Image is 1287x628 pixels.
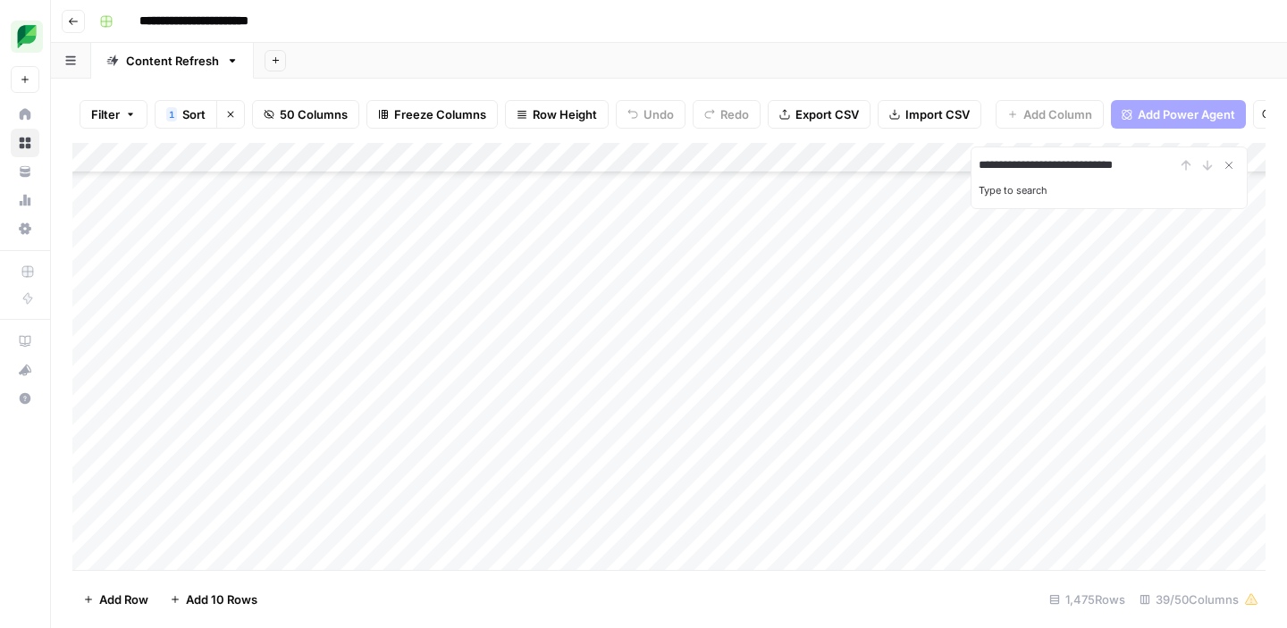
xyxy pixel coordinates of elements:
span: Sort [182,105,206,123]
button: Add 10 Rows [159,585,268,614]
button: Help + Support [11,384,39,413]
span: Undo [643,105,674,123]
button: Row Height [505,100,609,129]
button: 1Sort [155,100,216,129]
span: Add 10 Rows [186,590,257,608]
span: Export CSV [795,105,859,123]
a: Content Refresh [91,43,254,79]
button: Workspace: SproutSocial [11,14,39,59]
span: Filter [91,105,120,123]
button: What's new? [11,356,39,384]
span: Redo [720,105,749,123]
label: Type to search [979,184,1047,197]
button: Freeze Columns [366,100,498,129]
span: Add Column [1023,105,1092,123]
button: Add Column [996,100,1104,129]
span: 50 Columns [280,105,348,123]
a: Usage [11,186,39,214]
div: 1 [166,107,177,121]
a: Browse [11,129,39,157]
button: Add Row [72,585,159,614]
span: Add Power Agent [1138,105,1235,123]
button: Filter [80,100,147,129]
div: 39/50 Columns [1132,585,1266,614]
button: Import CSV [878,100,981,129]
a: AirOps Academy [11,327,39,356]
span: 1 [169,107,174,121]
div: 1,475 Rows [1042,585,1132,614]
button: Export CSV [768,100,871,129]
button: Add Power Agent [1111,100,1246,129]
a: Settings [11,214,39,243]
button: Undo [616,100,686,129]
div: Content Refresh [126,52,219,70]
button: Close Search [1218,155,1240,176]
span: Import CSV [905,105,970,123]
div: What's new? [12,356,38,383]
span: Add Row [99,590,148,608]
span: Freeze Columns [394,105,486,123]
a: Your Data [11,157,39,186]
button: Redo [693,100,761,129]
span: Row Height [533,105,597,123]
a: Home [11,100,39,129]
img: SproutSocial Logo [11,21,43,53]
button: 50 Columns [252,100,359,129]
